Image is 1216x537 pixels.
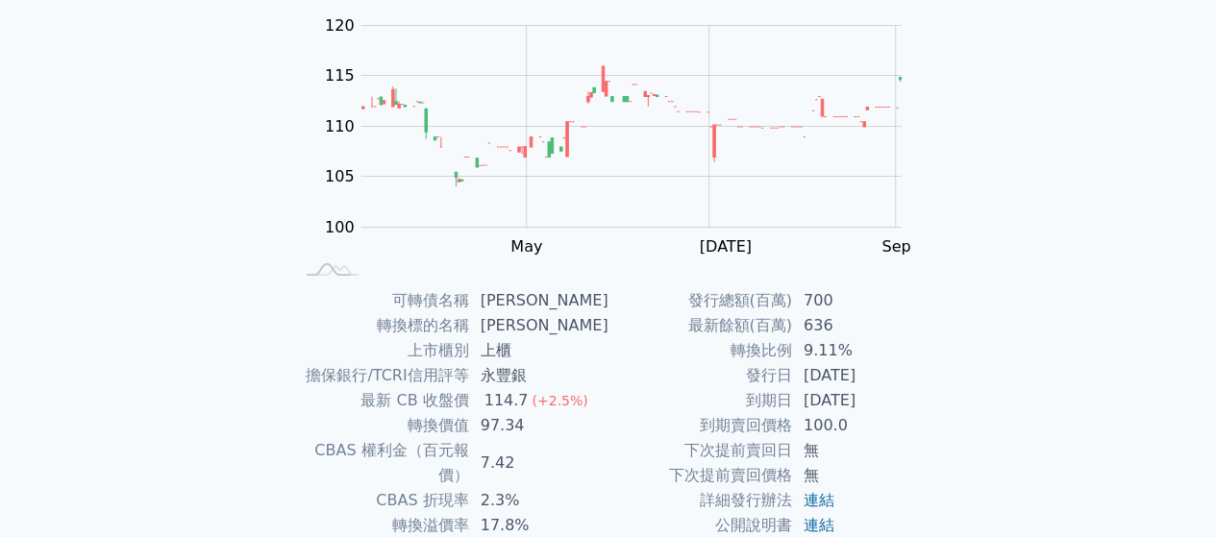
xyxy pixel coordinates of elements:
[293,288,469,313] td: 可轉債名稱
[608,338,792,363] td: 轉換比例
[881,237,910,256] tspan: Sep
[314,16,930,256] g: Chart
[804,491,834,509] a: 連結
[608,413,792,438] td: 到期賣回價格
[792,463,924,488] td: 無
[608,488,792,513] td: 詳細發行辦法
[469,288,608,313] td: [PERSON_NAME]
[325,218,355,236] tspan: 100
[293,363,469,388] td: 擔保銀行/TCRI信用評等
[792,438,924,463] td: 無
[608,313,792,338] td: 最新餘額(百萬)
[469,363,608,388] td: 永豐銀
[469,413,608,438] td: 97.34
[532,393,587,408] span: (+2.5%)
[325,167,355,185] tspan: 105
[293,388,469,413] td: 最新 CB 收盤價
[608,288,792,313] td: 發行總額(百萬)
[792,313,924,338] td: 636
[293,313,469,338] td: 轉換標的名稱
[792,388,924,413] td: [DATE]
[700,237,752,256] tspan: [DATE]
[608,438,792,463] td: 下次提前賣回日
[792,413,924,438] td: 100.0
[792,288,924,313] td: 700
[510,237,542,256] tspan: May
[481,388,533,413] div: 114.7
[293,438,469,488] td: CBAS 權利金（百元報價）
[608,388,792,413] td: 到期日
[325,16,355,35] tspan: 120
[469,338,608,363] td: 上櫃
[469,438,608,488] td: 7.42
[469,313,608,338] td: [PERSON_NAME]
[293,413,469,438] td: 轉換價值
[792,338,924,363] td: 9.11%
[469,488,608,513] td: 2.3%
[792,363,924,388] td: [DATE]
[804,516,834,534] a: 連結
[325,117,355,135] tspan: 110
[608,463,792,488] td: 下次提前賣回價格
[608,363,792,388] td: 發行日
[293,488,469,513] td: CBAS 折現率
[293,338,469,363] td: 上市櫃別
[325,66,355,85] tspan: 115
